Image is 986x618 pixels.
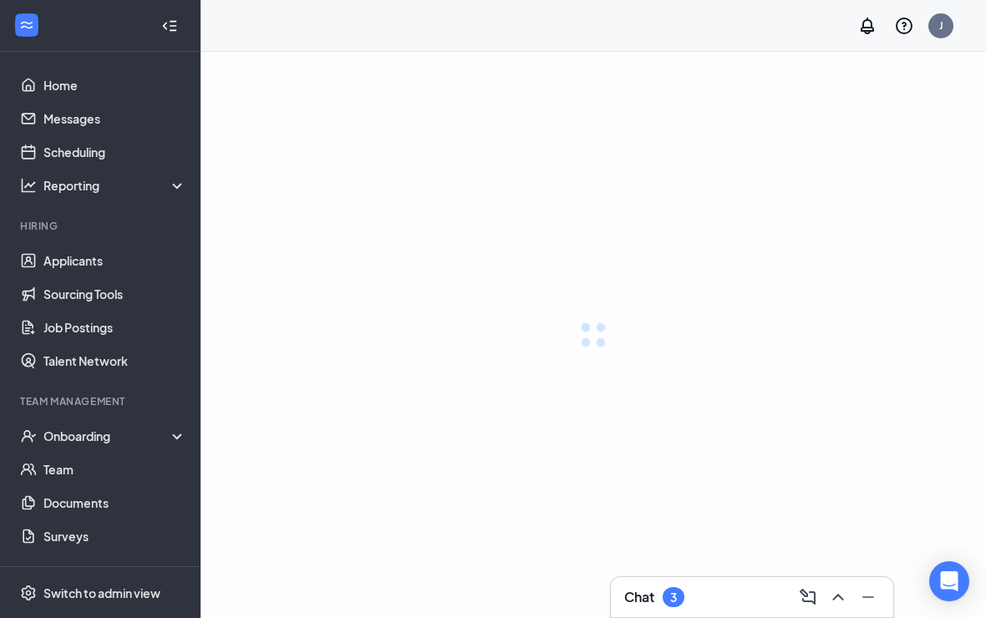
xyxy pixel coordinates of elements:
div: Hiring [20,219,183,233]
h3: Chat [624,588,654,606]
a: Documents [43,486,186,519]
svg: WorkstreamLogo [18,17,35,33]
svg: Settings [20,585,37,601]
svg: Minimize [858,587,878,607]
svg: Notifications [857,16,877,36]
div: Onboarding [43,428,187,444]
a: Team [43,453,186,486]
a: Sourcing Tools [43,277,186,311]
div: Reporting [43,177,187,194]
a: Home [43,68,186,102]
div: J [939,18,943,33]
svg: UserCheck [20,428,37,444]
svg: ChevronUp [828,587,848,607]
a: Scheduling [43,135,186,169]
button: Minimize [853,584,880,610]
svg: Collapse [161,18,178,34]
svg: ComposeMessage [798,587,818,607]
div: Switch to admin view [43,585,160,601]
a: Talent Network [43,344,186,377]
div: Team Management [20,394,183,408]
svg: QuestionInfo [894,16,914,36]
svg: Analysis [20,177,37,194]
div: Open Intercom Messenger [929,561,969,601]
div: 3 [670,590,677,605]
button: ChevronUp [823,584,850,610]
a: Applicants [43,244,186,277]
a: Messages [43,102,186,135]
button: ComposeMessage [793,584,820,610]
a: Job Postings [43,311,186,344]
a: Surveys [43,519,186,553]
